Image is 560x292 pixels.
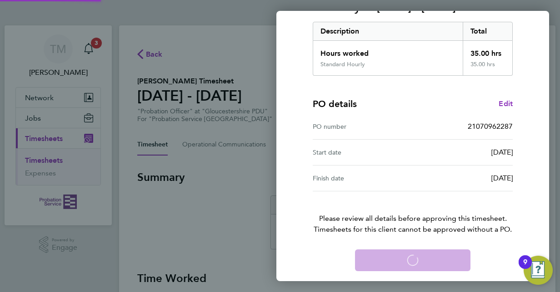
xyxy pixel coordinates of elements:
a: Edit [499,98,513,109]
div: Description [313,22,463,40]
h4: PO details [313,97,357,110]
div: Total [463,22,513,40]
div: Start date [313,147,413,158]
span: 21070962287 [468,122,513,131]
div: 9 [523,262,527,274]
div: Hours worked [313,41,463,61]
p: Please review all details before approving this timesheet. [302,191,524,235]
div: Finish date [313,173,413,184]
div: [DATE] [413,173,513,184]
div: Summary of 22 - 28 Sep 2025 [313,22,513,76]
button: Open Resource Center, 9 new notifications [524,256,553,285]
span: Edit [499,99,513,108]
span: Timesheets for this client cannot be approved without a PO. [302,224,524,235]
div: [DATE] [413,147,513,158]
div: PO number [313,121,413,132]
div: 35.00 hrs [463,61,513,75]
div: 35.00 hrs [463,41,513,61]
div: Standard Hourly [320,61,365,68]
